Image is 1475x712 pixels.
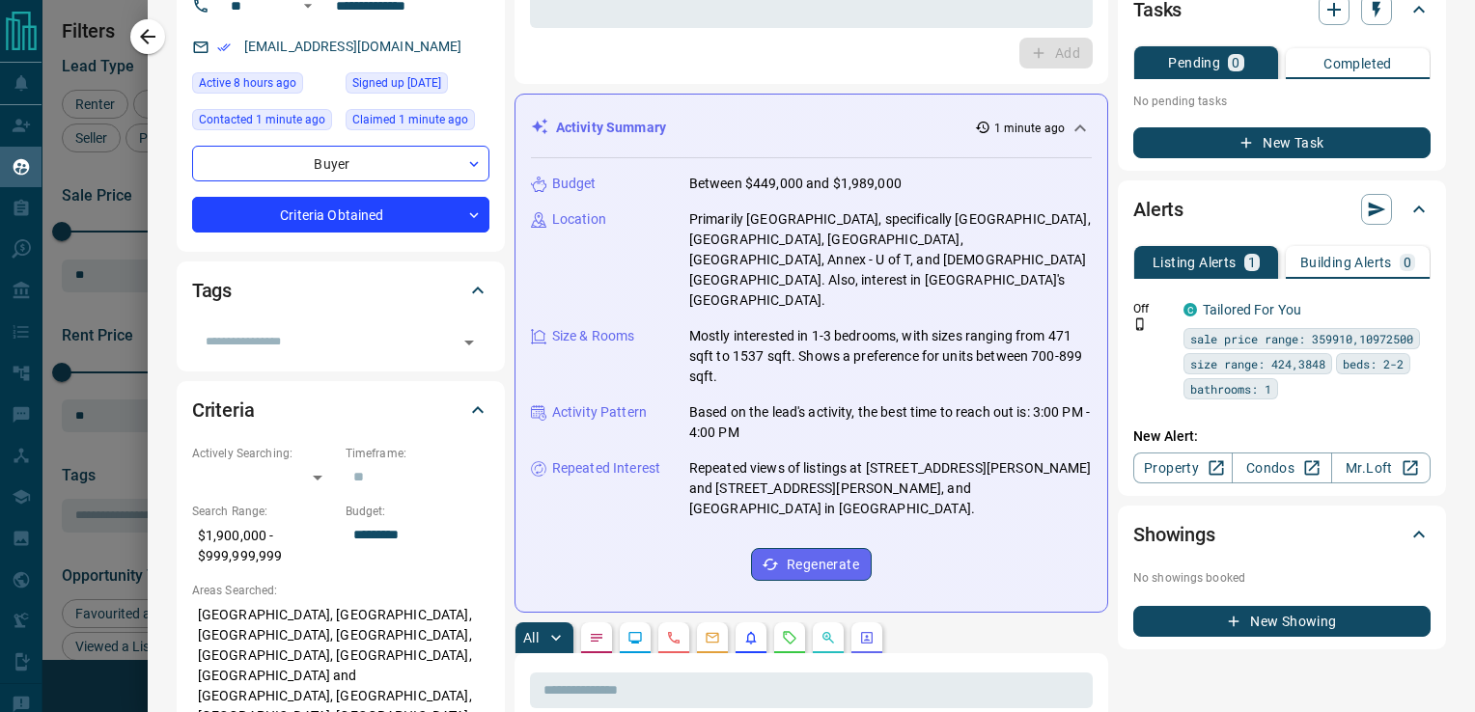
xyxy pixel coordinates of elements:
p: 0 [1232,56,1239,69]
div: Criteria [192,387,489,433]
h2: Tags [192,275,232,306]
a: [EMAIL_ADDRESS][DOMAIN_NAME] [244,39,462,54]
p: New Alert: [1133,426,1431,447]
p: Building Alerts [1300,256,1392,269]
p: 1 [1248,256,1256,269]
p: Completed [1323,57,1392,70]
svg: Emails [705,630,720,645]
svg: Agent Actions [859,630,875,645]
p: Location [552,209,606,230]
p: Timeframe: [346,445,489,462]
div: condos.ca [1183,303,1197,316]
div: Tags [192,267,489,314]
div: Mon Aug 11 2025 [192,72,336,99]
p: Listing Alerts [1153,256,1237,269]
p: Activity Summary [556,118,666,138]
div: Showings [1133,511,1431,558]
p: 1 minute ago [994,120,1065,137]
svg: Notes [589,630,604,645]
span: beds: 2-2 [1343,354,1404,373]
p: Repeated views of listings at [STREET_ADDRESS][PERSON_NAME] and [STREET_ADDRESS][PERSON_NAME], an... [689,458,1092,519]
p: 0 [1404,256,1411,269]
p: Based on the lead's activity, the best time to reach out is: 3:00 PM - 4:00 PM [689,402,1092,443]
p: Mostly interested in 1-3 bedrooms, with sizes ranging from 471 sqft to 1537 sqft. Shows a prefere... [689,326,1092,387]
p: Between $449,000 and $1,989,000 [689,174,902,194]
p: No pending tasks [1133,87,1431,116]
div: Criteria Obtained [192,197,489,233]
a: Tailored For You [1203,302,1301,317]
p: Activity Pattern [552,402,647,423]
span: Contacted 1 minute ago [199,110,325,129]
div: Tue Aug 12 2025 [192,109,336,136]
p: No showings booked [1133,569,1431,587]
a: Mr.Loft [1331,452,1431,483]
span: Active 8 hours ago [199,73,296,93]
p: Actively Searching: [192,445,336,462]
p: Areas Searched: [192,582,489,599]
span: size range: 424,3848 [1190,354,1325,373]
svg: Listing Alerts [743,630,759,645]
button: New Showing [1133,606,1431,637]
svg: Opportunities [821,630,836,645]
h2: Showings [1133,519,1215,550]
div: Tue Aug 12 2025 [346,109,489,136]
div: Buyer [192,146,489,181]
span: Signed up [DATE] [352,73,441,93]
a: Condos [1232,452,1331,483]
span: sale price range: 359910,10972500 [1190,329,1413,348]
button: Open [456,329,483,356]
p: Primarily [GEOGRAPHIC_DATA], specifically [GEOGRAPHIC_DATA], [GEOGRAPHIC_DATA], [GEOGRAPHIC_DATA]... [689,209,1092,311]
p: Repeated Interest [552,458,660,479]
svg: Email Verified [217,41,231,54]
svg: Calls [666,630,682,645]
p: All [523,631,539,644]
p: Off [1133,300,1172,317]
svg: Lead Browsing Activity [627,630,643,645]
button: Regenerate [751,548,872,581]
p: Pending [1168,56,1220,69]
div: Alerts [1133,186,1431,233]
div: Activity Summary1 minute ago [531,110,1092,146]
a: Property [1133,452,1233,483]
h2: Alerts [1133,194,1183,225]
svg: Requests [782,630,797,645]
p: Budget: [346,503,489,520]
p: Size & Rooms [552,326,635,346]
h2: Criteria [192,395,255,425]
button: New Task [1133,127,1431,158]
p: Search Range: [192,503,336,520]
p: Budget [552,174,597,194]
div: Sat Nov 18 2017 [346,72,489,99]
svg: Push Notification Only [1133,317,1147,331]
span: Claimed 1 minute ago [352,110,468,129]
span: bathrooms: 1 [1190,379,1271,398]
p: $1,900,000 - $999,999,999 [192,520,336,572]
